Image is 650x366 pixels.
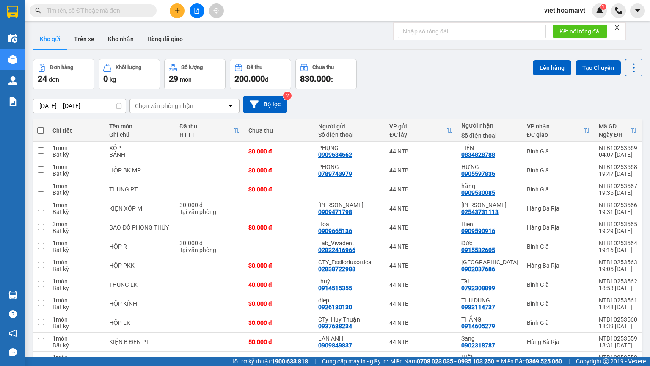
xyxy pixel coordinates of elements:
div: Hoa [318,221,381,227]
sup: 1 [600,4,606,10]
div: 50.000 đ [248,338,310,345]
div: Hàng Bà Rịa [527,338,590,345]
div: 30.000 đ [248,167,310,174]
div: 0915532605 [461,247,495,253]
div: Đơn hàng [50,64,73,70]
div: NTB10253558 [599,354,637,361]
div: 0902037686 [461,266,495,272]
div: Tài [461,278,518,285]
img: logo-vxr [7,6,18,18]
input: Select a date range. [33,99,126,113]
div: 44 NTB [389,338,452,345]
sup: 2 [283,91,292,100]
div: Bình Giã [527,243,590,250]
div: 30.000 đ [179,240,240,247]
img: warehouse-icon [8,291,17,299]
strong: 1900 633 818 [272,358,308,365]
span: close [614,25,620,30]
span: kg [110,76,116,83]
div: diep [318,297,381,304]
span: viet.hoamaivt [537,5,592,16]
div: Van Phước [461,202,518,208]
div: 0909684662 [318,151,352,158]
div: 02543731113 [461,208,499,215]
button: Kết nối tổng đài [553,25,607,38]
div: Bất kỳ [52,170,101,177]
div: 0909590916 [461,227,495,234]
th: Toggle SortBy [595,119,642,142]
div: 19:05 [DATE] [599,266,637,272]
div: LAN ANH [318,335,381,342]
div: BÁNH [109,151,171,158]
div: 18:48 [DATE] [599,304,637,311]
div: Lab_Vivadent [318,240,381,247]
div: 44 NTB [389,186,452,193]
div: 0909849837 [318,342,352,349]
div: NTB10253563 [599,259,637,266]
button: caret-down [630,3,645,18]
div: Ghi chú [109,131,171,138]
div: Số điện thoại [461,132,518,139]
div: ĐC lấy [389,131,446,138]
div: 0905597836 [461,170,495,177]
div: Bất kỳ [52,266,101,272]
div: Người nhận [461,122,518,129]
div: 0834828788 [72,28,132,39]
button: Kho gửi [33,29,67,49]
div: TIẾN [72,17,132,28]
span: copyright [603,358,609,364]
div: Bất kỳ [52,189,101,196]
div: 1 món [52,164,101,170]
div: 0914605279 [461,323,495,330]
div: TIẾN [461,144,518,151]
div: Khối lượng [116,64,141,70]
span: Miền Nam [390,357,494,366]
div: 04:07 [DATE] [599,151,637,158]
div: 40.000 đ [248,281,310,288]
div: CTy_Huy.Thuận [318,316,381,323]
div: Italy [461,259,518,266]
div: HTTT [179,131,233,138]
div: 19:31 [DATE] [599,208,637,215]
div: Bình Giã [72,7,132,17]
div: 0909684662 [7,28,66,39]
img: warehouse-icon [8,34,17,43]
div: 0792308899 [461,285,495,291]
div: Chọn văn phòng nhận [135,102,193,110]
div: CTY_Essilorluxottica [318,259,381,266]
span: 24 [38,74,47,84]
div: THẮNG [461,316,518,323]
div: NTB10253567 [599,183,637,189]
span: caret-down [634,7,642,14]
button: file-add [190,3,204,18]
div: Bất kỳ [52,208,101,215]
div: Chưa thu [312,64,334,70]
div: 1 món [52,144,101,151]
div: 3 món [52,221,101,227]
button: plus [170,3,185,18]
div: Sang [461,335,518,342]
div: 1 món [52,259,101,266]
div: NTB10253560 [599,316,637,323]
div: Bất kỳ [52,304,101,311]
div: Bình Giã [527,167,590,174]
span: 830.000 [300,74,331,84]
div: 44 NTB [389,167,452,174]
div: 30.000 đ [179,202,240,208]
div: Số lượng [181,64,203,70]
div: 0909665136 [318,227,352,234]
div: 44 NTB [389,319,452,326]
div: NTB10253561 [599,297,637,304]
div: 44 NTB [7,7,66,17]
div: 0914515355 [318,285,352,291]
div: Tại văn phòng [179,208,240,215]
th: Toggle SortBy [523,119,595,142]
div: 0937688234 [318,323,352,330]
span: message [9,348,17,356]
div: Hàng Bà Rịa [527,262,590,269]
span: ⚪️ [496,360,499,363]
span: Cung cấp máy in - giấy in: [322,357,388,366]
div: PHỤNG [7,17,66,28]
div: Đức [461,240,518,247]
div: 18:31 [DATE] [599,342,637,349]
